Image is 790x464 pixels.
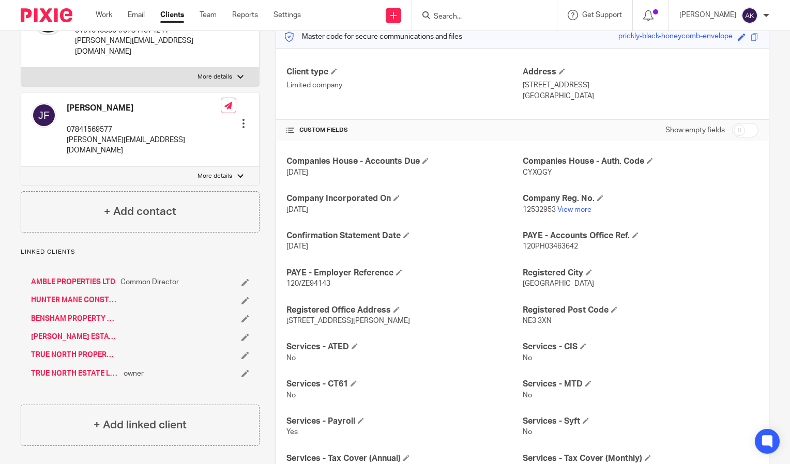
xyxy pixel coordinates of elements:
p: [PERSON_NAME][EMAIL_ADDRESS][DOMAIN_NAME] [75,36,222,57]
img: svg%3E [32,103,56,128]
span: [DATE] [286,206,308,213]
h4: Services - MTD [523,379,758,390]
span: No [523,354,532,362]
img: Pixie [21,8,72,22]
a: HUNTER MANE CONSTRUCTION LTD [31,295,118,305]
h4: [PERSON_NAME] [67,103,221,114]
h4: CUSTOM FIELDS [286,126,522,134]
span: No [286,354,296,362]
p: [PERSON_NAME] [679,10,736,20]
h4: Address [523,67,758,78]
h4: Companies House - Auth. Code [523,156,758,167]
a: Email [128,10,145,20]
span: 120/ZE94143 [286,280,330,287]
h4: Services - CT61 [286,379,522,390]
a: BENSHAM PROPERTY MAINTENANCE LIMITED [31,314,118,324]
h4: Services - Syft [523,416,758,427]
h4: Services - Tax Cover (Annual) [286,453,522,464]
h4: Services - CIS [523,342,758,352]
h4: Registered Post Code [523,305,758,316]
a: TRUE NORTH ESTATE LIMITED [31,368,118,379]
h4: Confirmation Statement Date [286,230,522,241]
span: Common Director [120,277,179,287]
label: Show empty fields [665,125,725,135]
div: prickly-black-honeycomb-envelope [618,31,733,43]
span: CYXQGY [523,169,552,176]
p: Limited company [286,80,522,90]
span: No [523,428,532,436]
h4: + Add contact [104,204,176,220]
span: [STREET_ADDRESS][PERSON_NAME] [286,317,410,324]
a: TRUE NORTH PROPERTY MANAGEMENT LIMITED [31,350,118,360]
p: More details [197,172,232,180]
p: [PERSON_NAME][EMAIL_ADDRESS][DOMAIN_NAME] [67,135,221,156]
p: Linked clients [21,248,260,256]
p: 07841569577 [67,125,221,135]
h4: PAYE - Accounts Office Ref. [523,230,758,241]
h4: Services - Tax Cover (Monthly) [523,453,758,464]
h4: Registered Office Address [286,305,522,316]
a: Work [96,10,112,20]
span: [DATE] [286,169,308,176]
a: Clients [160,10,184,20]
span: Yes [286,428,298,436]
h4: + Add linked client [94,417,187,433]
p: More details [197,73,232,81]
h4: PAYE - Employer Reference [286,268,522,279]
img: svg%3E [741,7,758,24]
h4: Services - ATED [286,342,522,352]
a: [PERSON_NAME] ESTATES LTD [31,332,118,342]
span: 120PH03463642 [523,243,578,250]
span: owner [124,368,144,379]
a: AMBLE PROPERTIES LTD [31,277,115,287]
a: Reports [232,10,258,20]
a: Settings [274,10,301,20]
a: View more [557,206,591,213]
span: NE3 3XN [523,317,552,324]
span: No [286,392,296,399]
span: No [523,392,532,399]
h4: Registered City [523,268,758,279]
input: Search [433,12,526,22]
h4: Services - Payroll [286,416,522,427]
h4: Company Reg. No. [523,193,758,204]
h4: Company Incorporated On [286,193,522,204]
p: [GEOGRAPHIC_DATA] [523,91,758,101]
p: [STREET_ADDRESS] [523,80,758,90]
span: [GEOGRAPHIC_DATA] [523,280,594,287]
p: Master code for secure communications and files [284,32,462,42]
span: [DATE] [286,243,308,250]
h4: Companies House - Accounts Due [286,156,522,167]
span: 12532953 [523,206,556,213]
h4: Client type [286,67,522,78]
a: Team [200,10,217,20]
span: Get Support [582,11,622,19]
